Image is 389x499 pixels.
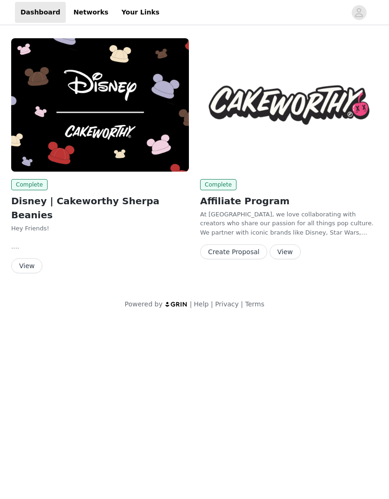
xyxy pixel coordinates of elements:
a: View [11,263,42,270]
h2: Disney | Cakeworthy Sherpa Beanies [11,194,189,222]
span: Complete [200,179,236,190]
a: Networks [68,2,114,23]
button: View [11,258,42,273]
img: Cakeworthy [200,38,378,172]
a: Help [194,300,209,308]
button: Create Proposal [200,244,267,259]
span: | [190,300,192,308]
a: Terms [245,300,264,308]
img: Cakeworthy [11,38,189,172]
span: | [211,300,213,308]
p: . [11,242,189,251]
p: Hey Friends! [11,224,189,233]
div: avatar [354,5,363,20]
a: View [270,249,301,256]
button: View [270,244,301,259]
span: Complete [11,179,48,190]
h2: Affiliate Program [200,194,378,208]
span: Powered by [125,300,162,308]
a: Your Links [116,2,165,23]
p: At [GEOGRAPHIC_DATA], we love collaborating with creators who share our passion for all things po... [200,210,378,237]
a: Privacy [215,300,239,308]
img: logo [165,301,188,307]
span: | [241,300,243,308]
a: Dashboard [15,2,66,23]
